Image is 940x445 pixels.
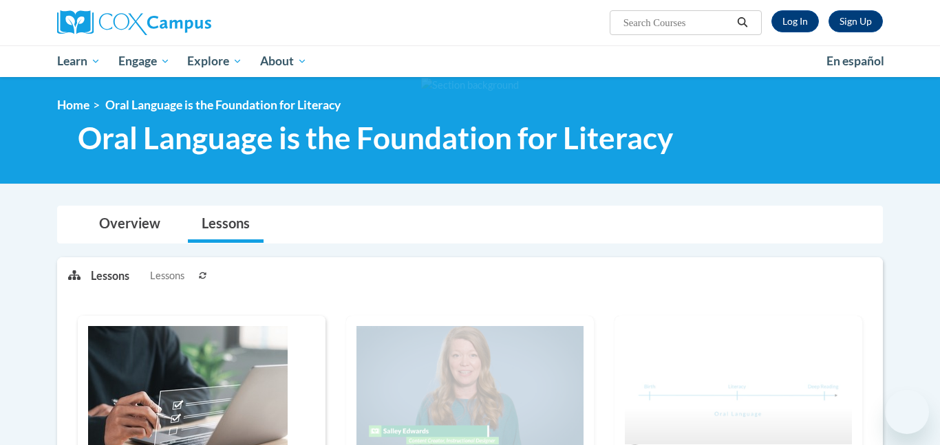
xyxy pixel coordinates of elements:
[57,10,319,35] a: Cox Campus
[91,268,129,283] p: Lessons
[188,206,264,243] a: Lessons
[150,268,184,283] span: Lessons
[421,78,519,93] img: Section background
[829,10,883,32] a: Register
[57,10,211,35] img: Cox Campus
[105,98,341,112] span: Oral Language is the Foundation for Literacy
[36,45,904,77] div: Main menu
[109,45,179,77] a: Engage
[85,206,174,243] a: Overview
[885,390,929,434] iframe: Button to launch messaging window
[78,120,673,156] span: Oral Language is the Foundation for Literacy
[625,326,852,444] img: Course Image
[178,45,251,77] a: Explore
[57,53,100,69] span: Learn
[57,98,89,112] a: Home
[826,54,884,68] span: En español
[251,45,316,77] a: About
[187,53,242,69] span: Explore
[818,47,893,76] a: En español
[48,45,109,77] a: Learn
[622,14,732,31] input: Search Courses
[732,14,753,31] button: Search
[771,10,819,32] a: Log In
[260,53,307,69] span: About
[118,53,170,69] span: Engage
